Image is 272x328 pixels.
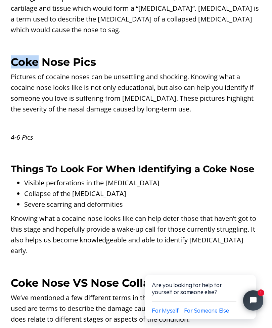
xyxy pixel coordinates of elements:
[24,188,261,199] li: Collapse of the [MEDICAL_DATA]
[11,39,261,49] p: ‍
[11,276,170,289] strong: Coke Nose VS Nose Collapse
[11,146,261,157] p: ‍
[11,72,261,114] p: Pictures of cocaine noses can be unsettling and shocking. Knowing what a cocaine nose looks like ...
[24,199,261,210] li: Severe scarring and deformities
[11,213,261,256] p: Knowing what a cocaine nose looks like can help deter those that haven’t got to this stage and ho...
[11,260,261,270] p: ‍
[131,252,272,328] iframe: Tidio Chat
[11,133,33,142] em: 4-6 Pics
[11,292,261,325] p: We’ve mentioned a few different terms in this post. All the terminology we’ve used are terms to d...
[24,178,261,188] li: Visible perforations in the [MEDICAL_DATA]
[11,55,96,68] strong: Coke Nose Pics
[11,118,261,129] p: ‍
[11,163,261,174] h3: Things To Look For When Identifying a Coke Nose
